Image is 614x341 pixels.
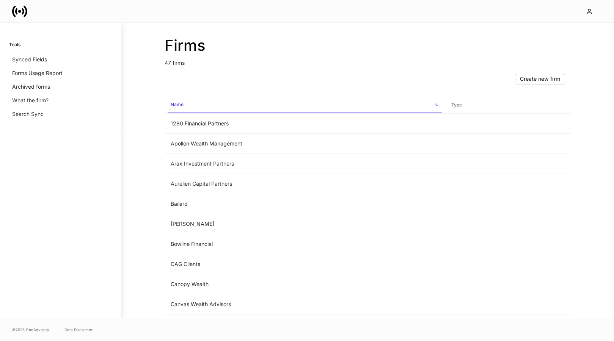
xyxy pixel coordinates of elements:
td: [PERSON_NAME] [165,214,445,234]
h6: Name [171,101,184,108]
span: © 2025 OneAdvisory [12,327,49,333]
td: Apollon Wealth Management [165,134,445,154]
a: Data Disclaimer [64,327,93,333]
td: Arax Investment Partners [165,154,445,174]
p: What the firm? [12,97,49,104]
a: Synced Fields [9,53,112,66]
td: Bailard [165,194,445,214]
td: Canvas Wealth Advisors [165,294,445,314]
div: Create new firm [520,76,560,81]
h6: Tools [9,41,20,48]
span: Name [168,97,442,113]
a: Archived forms [9,80,112,94]
p: Archived forms [12,83,50,91]
a: Forms Usage Report [9,66,112,80]
td: [PERSON_NAME] [165,314,445,335]
p: Search Sync [12,110,44,118]
td: 1280 Financial Partners [165,114,445,134]
td: Aurelien Capital Partners [165,174,445,194]
span: Type [448,97,568,113]
td: CAG Clients [165,254,445,274]
button: Create new firm [515,73,565,85]
a: Search Sync [9,107,112,121]
h6: Type [451,101,462,108]
p: Forms Usage Report [12,69,63,77]
p: 47 firms [165,55,571,67]
a: What the firm? [9,94,112,107]
h2: Firms [165,36,571,55]
td: Canopy Wealth [165,274,445,294]
td: Bowline Financial [165,234,445,254]
p: Synced Fields [12,56,47,63]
